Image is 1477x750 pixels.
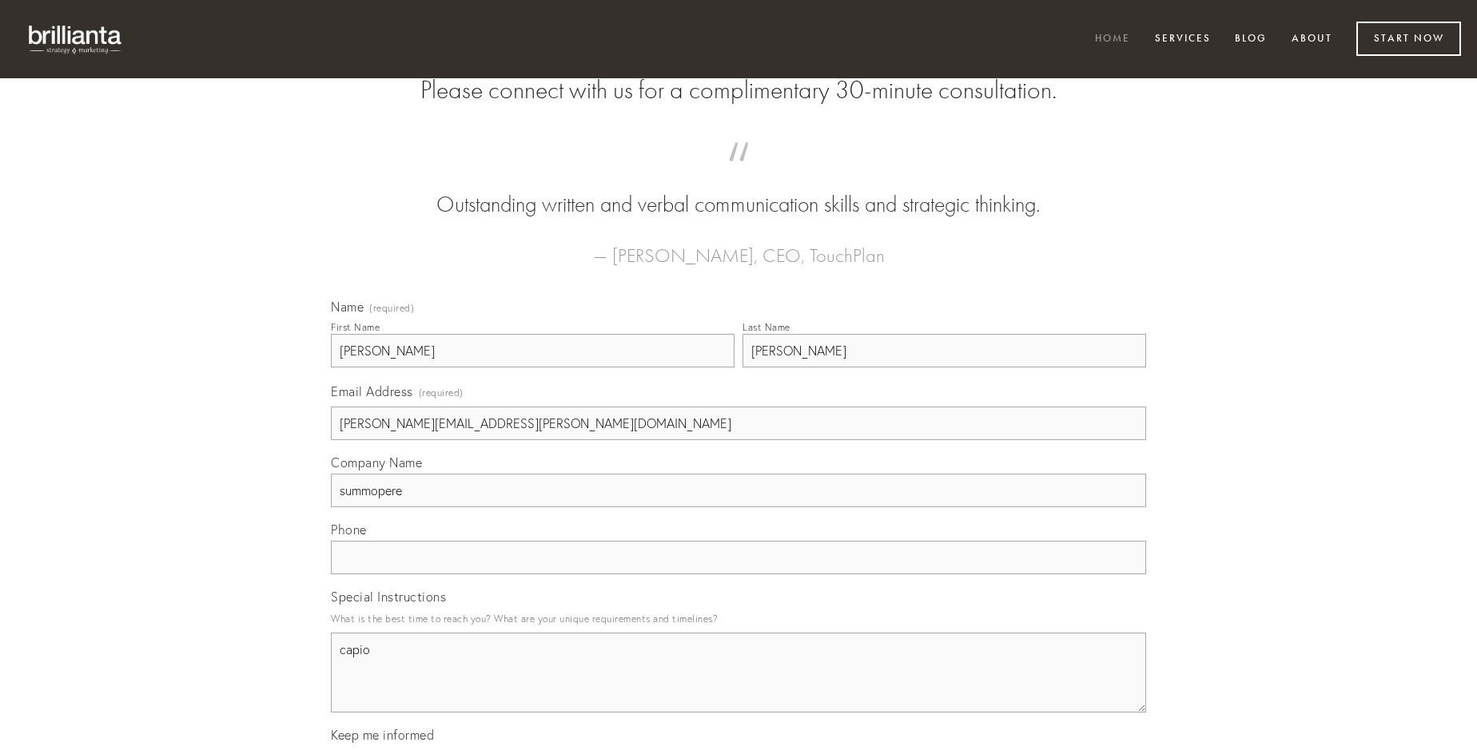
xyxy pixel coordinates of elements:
textarea: capio [331,633,1146,712]
figcaption: — [PERSON_NAME], CEO, TouchPlan [356,220,1121,272]
span: Company Name [331,454,422,470]
span: Special Instructions [331,589,446,605]
a: Blog [1224,26,1277,53]
a: Start Now [1356,22,1461,56]
span: “ [356,158,1121,189]
div: First Name [331,321,380,333]
a: About [1281,26,1343,53]
a: Services [1145,26,1221,53]
span: Phone [331,522,367,538]
span: (required) [369,304,414,313]
img: brillianta - research, strategy, marketing [16,16,136,62]
span: Keep me informed [331,727,434,743]
div: Last Name [742,321,790,333]
h2: Please connect with us for a complimentary 30-minute consultation. [331,75,1146,105]
span: (required) [419,382,464,403]
span: Email Address [331,383,413,399]
a: Home [1085,26,1141,53]
span: Name [331,299,364,315]
p: What is the best time to reach you? What are your unique requirements and timelines? [331,608,1146,629]
blockquote: Outstanding written and verbal communication skills and strategic thinking. [356,158,1121,220]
